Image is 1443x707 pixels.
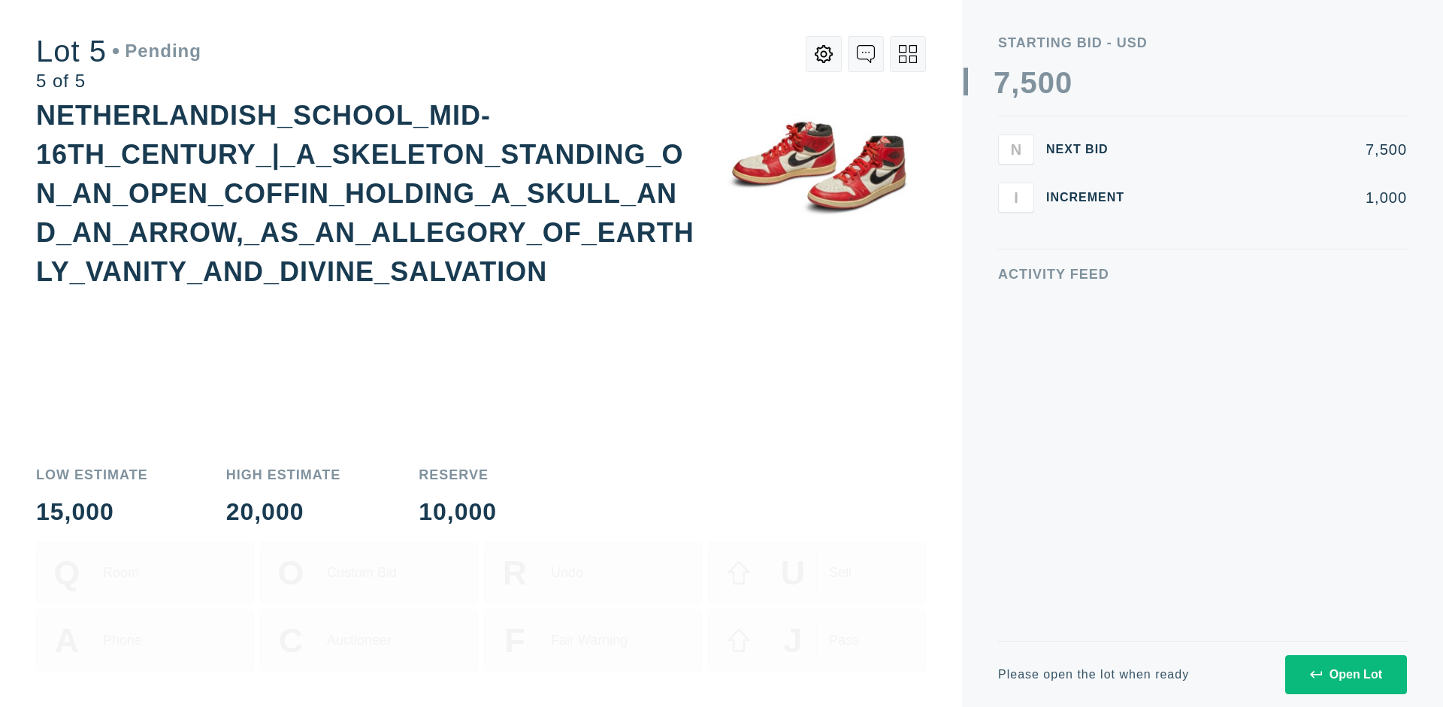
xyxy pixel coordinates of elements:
button: N [998,134,1034,165]
button: Open Lot [1285,655,1407,694]
div: 15,000 [36,500,148,524]
div: Activity Feed [998,267,1407,281]
button: I [998,183,1034,213]
div: 5 [1020,68,1037,98]
div: 20,000 [226,500,341,524]
div: 7,500 [1148,142,1407,157]
div: 0 [1038,68,1055,98]
div: Starting Bid - USD [998,36,1407,50]
div: Low Estimate [36,468,148,482]
div: Please open the lot when ready [998,669,1189,681]
div: Next Bid [1046,144,1136,156]
div: Reserve [419,468,497,482]
div: 1,000 [1148,190,1407,205]
div: Lot 5 [36,36,201,66]
div: 10,000 [419,500,497,524]
div: Pending [113,42,201,60]
div: Increment [1046,192,1136,204]
div: 5 of 5 [36,72,201,90]
div: High Estimate [226,468,341,482]
div: 0 [1055,68,1072,98]
div: , [1011,68,1020,368]
div: NETHERLANDISH_SCHOOL_MID-16TH_CENTURY_|_A_SKELETON_STANDING_ON_AN_OPEN_COFFIN_HOLDING_A_SKULL_AND... [36,100,694,287]
span: I [1014,189,1018,206]
span: N [1011,140,1021,158]
div: Open Lot [1310,668,1382,681]
div: 7 [994,68,1011,98]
